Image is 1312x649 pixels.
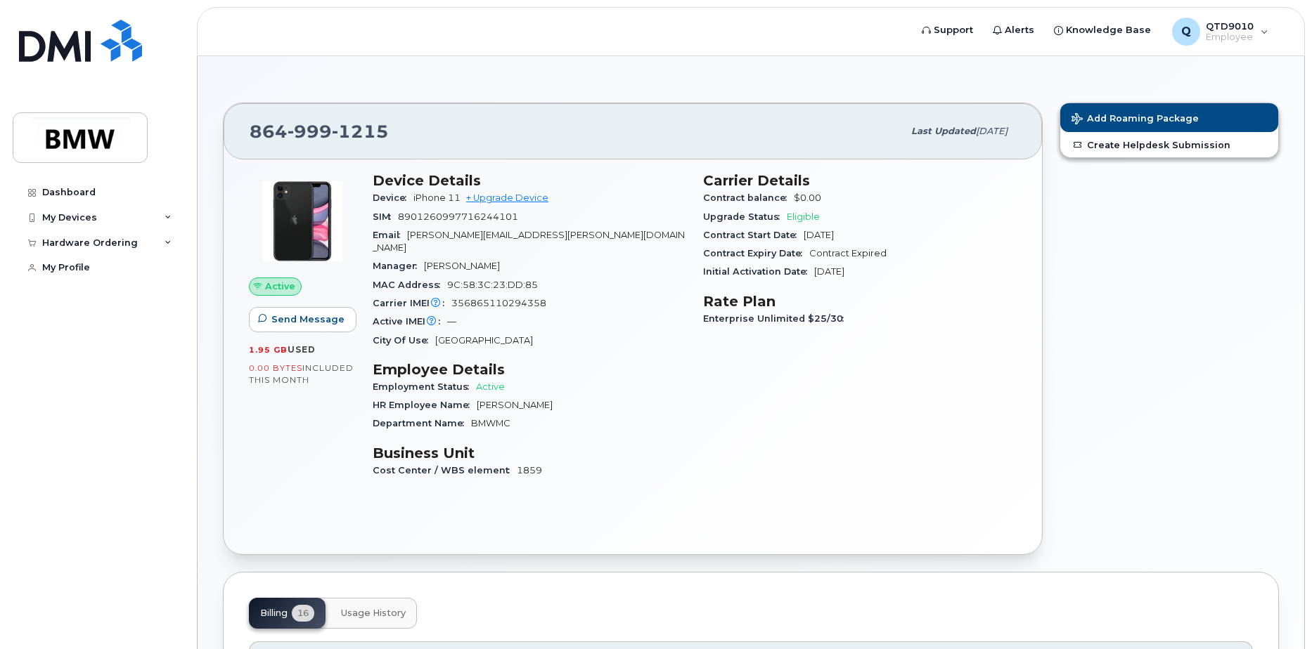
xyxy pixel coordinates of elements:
[373,298,451,308] span: Carrier IMEI
[809,248,887,258] span: Contract Expired
[373,192,413,203] span: Device
[332,121,389,142] span: 1215
[373,316,447,327] span: Active IMEI
[373,465,517,476] span: Cost Center / WBS element
[703,211,787,222] span: Upgrade Status
[787,211,820,222] span: Eligible
[447,316,456,327] span: —
[373,381,476,392] span: Employment Status
[373,418,471,428] span: Department Name
[373,445,686,461] h3: Business Unit
[265,280,295,293] span: Active
[249,363,302,373] span: 0.00 Bytes
[703,172,1017,189] h3: Carrier Details
[703,230,804,240] span: Contract Start Date
[373,261,424,271] span: Manager
[1060,132,1278,157] a: Create Helpdesk Submission
[477,400,553,410] span: [PERSON_NAME]
[373,172,686,189] h3: Device Details
[250,121,389,142] span: 864
[288,121,332,142] span: 999
[804,230,834,240] span: [DATE]
[814,266,844,277] span: [DATE]
[911,126,976,136] span: Last updated
[976,126,1008,136] span: [DATE]
[373,211,398,222] span: SIM
[424,261,500,271] span: [PERSON_NAME]
[398,211,518,222] span: 8901260997716244101
[703,192,794,203] span: Contract balance
[341,608,406,619] span: Usage History
[260,179,345,263] img: iPhone_11.jpg
[794,192,821,203] span: $0.00
[288,344,316,355] span: used
[447,280,538,290] span: 9C:58:3C:23:DD:85
[271,313,345,326] span: Send Message
[471,418,510,428] span: BMWMC
[451,298,546,308] span: 356865110294358
[373,361,686,378] h3: Employee Details
[1060,103,1278,132] button: Add Roaming Package
[476,381,505,392] span: Active
[1251,588,1301,638] iframe: Messenger Launcher
[373,230,685,253] span: [PERSON_NAME][EMAIL_ADDRESS][PERSON_NAME][DOMAIN_NAME]
[249,345,288,355] span: 1.95 GB
[373,400,477,410] span: HR Employee Name
[517,465,542,476] span: 1859
[703,313,851,324] span: Enterprise Unlimited $25/30
[413,192,461,203] span: iPhone 11
[373,280,447,290] span: MAC Address
[373,230,407,240] span: Email
[703,248,809,258] span: Contract Expiry Date
[435,335,533,346] span: [GEOGRAPHIC_DATA]
[373,335,435,346] span: City Of Use
[703,266,814,277] span: Initial Activation Date
[249,307,356,332] button: Send Message
[1072,113,1199,126] span: Add Roaming Package
[466,192,548,203] a: + Upgrade Device
[703,293,1017,310] h3: Rate Plan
